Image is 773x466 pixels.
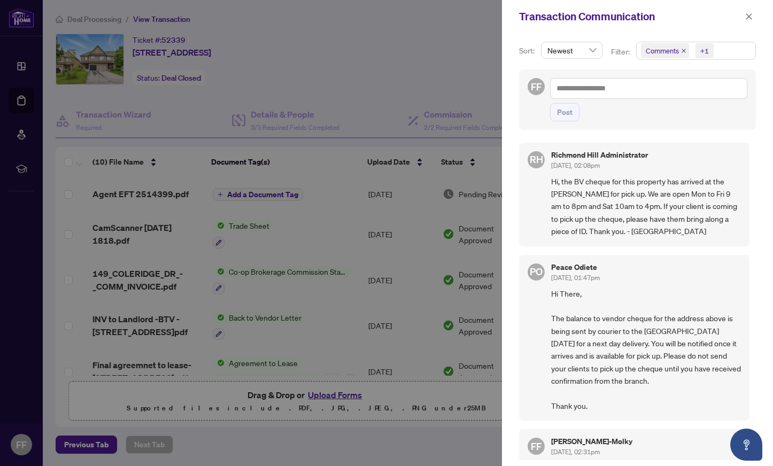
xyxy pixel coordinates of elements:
[530,152,543,167] span: RH
[646,45,679,56] span: Comments
[551,288,741,413] span: Hi There, The balance to vendor cheque for the address above is being sent by courier to the [GEO...
[551,161,600,169] span: [DATE], 02:08pm
[519,9,742,25] div: Transaction Communication
[531,79,542,94] span: FF
[551,151,648,159] h5: Richmond Hill Administrator
[745,13,753,20] span: close
[551,263,600,271] h5: Peace Odiete
[531,439,542,454] span: FF
[641,43,689,58] span: Comments
[681,48,686,53] span: close
[547,42,596,58] span: Newest
[551,448,600,456] span: [DATE], 02:31pm
[611,46,631,58] p: Filter:
[730,429,762,461] button: Open asap
[551,175,741,238] span: Hi, the BV cheque for this property has arrived at the [PERSON_NAME] for pick up. We are open Mon...
[551,274,600,282] span: [DATE], 01:47pm
[530,264,543,279] span: PO
[550,103,579,121] button: Post
[551,438,632,445] h5: [PERSON_NAME]-Molky
[519,45,537,57] p: Sort:
[700,45,709,56] div: +1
